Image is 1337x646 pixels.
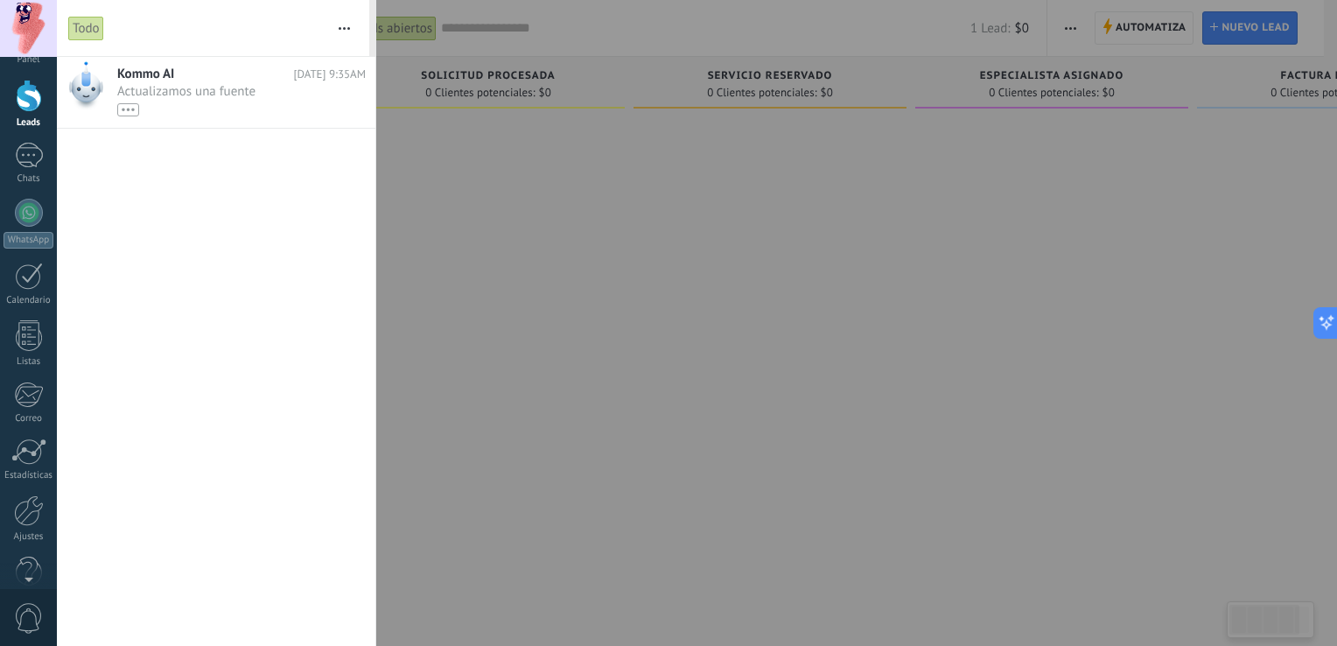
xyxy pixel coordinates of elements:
div: Estadísticas [3,470,54,481]
div: WhatsApp [3,232,53,249]
div: Leads [3,117,54,129]
div: ••• [117,103,139,116]
div: Chats [3,173,54,185]
div: Calendario [3,295,54,306]
div: Panel [3,54,54,66]
span: [DATE] 9:35AM [294,66,366,82]
span: Kommo AI [117,66,174,82]
a: Kommo AI [DATE] 9:35AM Actualizamos una fuente exitosamente: [Conocimiento general] ••• [57,57,375,128]
div: Listas [3,356,54,368]
div: Ajustes [3,531,54,543]
div: Correo [3,413,54,425]
div: Todo [68,16,104,41]
span: Actualizamos una fuente exitosamente: [Conocimiento general] [117,83,332,116]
